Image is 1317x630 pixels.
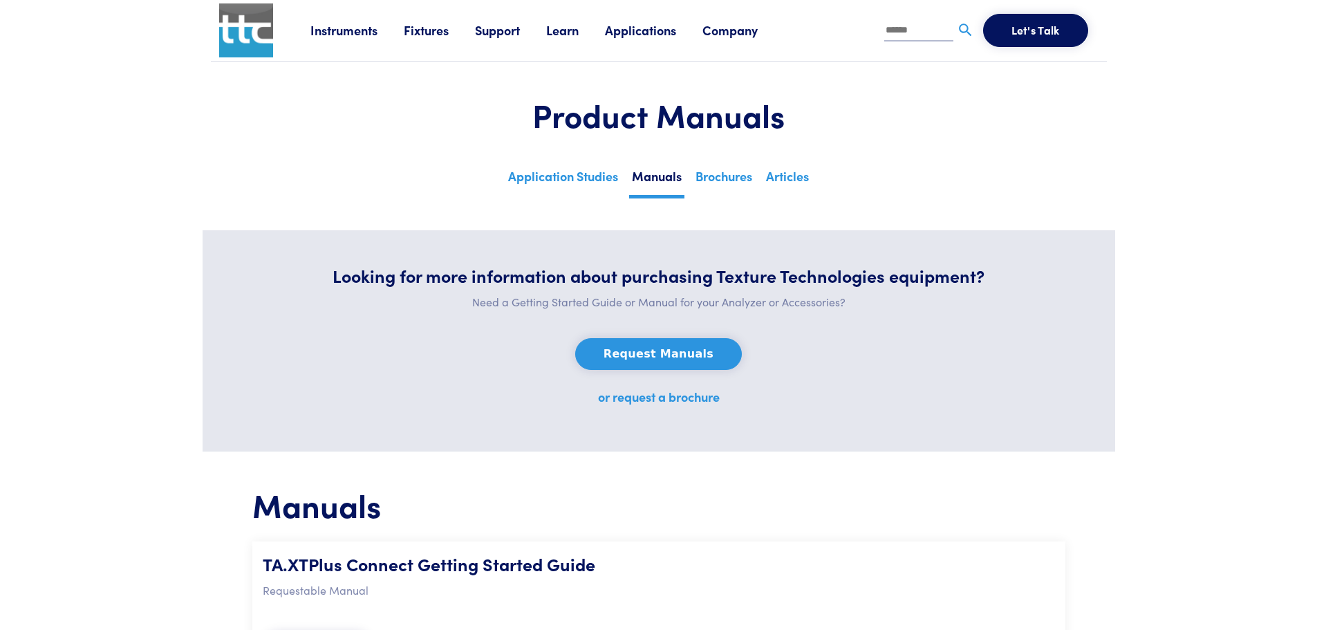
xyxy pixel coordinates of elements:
button: Let's Talk [983,14,1088,47]
a: or request a brochure [598,388,720,405]
h1: Product Manuals [244,95,1074,135]
button: Request Manuals [575,338,742,370]
a: Brochures [693,165,755,195]
img: ttc_logo_1x1_v1.0.png [219,3,273,57]
p: Need a Getting Started Guide or Manual for your Analyzer or Accessories? [236,293,1082,311]
p: Requestable Manual [263,582,1055,600]
a: Learn [546,21,605,39]
a: Support [475,21,546,39]
a: Articles [763,165,812,195]
h1: Manuals [244,485,1074,525]
a: Company [702,21,784,39]
a: Instruments [310,21,404,39]
a: Fixtures [404,21,475,39]
a: Application Studies [505,165,621,195]
h5: TA.XTPlus Connect Getting Started Guide [263,552,1055,576]
a: Manuals [629,165,684,198]
h5: Looking for more information about purchasing Texture Technologies equipment? [236,263,1082,288]
a: Applications [605,21,702,39]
